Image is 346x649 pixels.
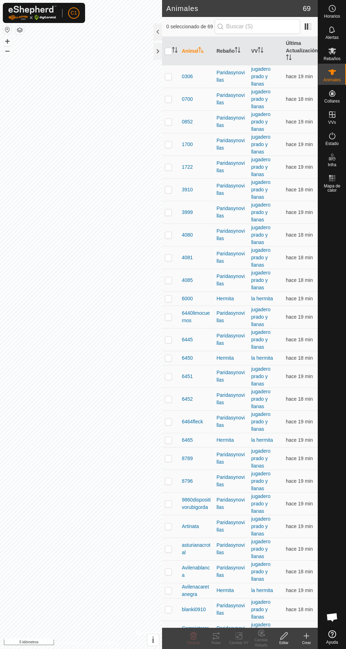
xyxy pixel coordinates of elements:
[251,599,271,620] a: jugadero prado y llanas
[251,448,271,469] a: jugadero prado y llanas
[251,493,271,514] a: jugadero prado y llanas
[324,14,340,19] font: Horarios
[216,392,245,406] div: Paridasynovillas
[182,73,193,80] span: 0306
[44,640,85,646] a: Política de Privacidad
[286,523,313,529] span: 11 sept 2025, 10:35
[182,336,193,343] span: 6445
[166,23,215,30] span: 0 seleccionado de 69
[251,89,271,109] a: jugadero prado y llanas
[251,202,271,222] a: jugadero prado y llanas
[182,277,193,284] span: 4085
[235,48,240,54] p-sorticon: Activar para ordenar
[286,209,313,215] span: 11 sept 2025, 10:35
[251,179,271,200] a: jugadero prado y llanas
[216,309,245,324] div: Paridasynovillas
[216,295,245,302] div: Hermita
[216,414,245,429] div: Paridasynovillas
[182,186,193,193] span: 3910
[216,137,245,152] div: Paridasynovillas
[251,66,271,87] a: jugadero prado y llanas
[286,187,313,192] span: 11 sept 2025, 10:36
[147,634,159,646] button: i
[286,277,313,283] span: 11 sept 2025, 10:36
[216,625,245,639] div: Paridasynovillas
[227,640,250,645] div: Cambiar VV
[286,501,313,506] span: 11 sept 2025, 10:35
[179,37,214,65] th: Animal
[251,389,271,409] a: jugadero prado y llanas
[286,419,313,424] span: 11 sept 2025, 10:35
[251,307,271,327] a: jugadero prado y llanas
[166,4,303,13] h2: Animales
[251,247,271,268] a: jugadero prado y llanas
[326,35,339,40] font: Alertas
[216,227,245,242] div: Paridasynovillas
[273,640,295,645] div: Editar
[322,607,343,628] div: Chat abierto
[5,46,10,55] font: –
[216,587,245,594] div: Hermita
[216,114,245,129] div: Paridasynovillas
[251,355,273,361] a: la hermita
[182,455,193,462] span: 8789
[286,314,313,320] span: 11 sept 2025, 10:35
[205,640,227,645] div: Rutas
[251,516,271,537] a: jugadero prado y llanas
[182,395,193,403] span: 6452
[286,546,313,552] span: 11 sept 2025, 10:35
[250,637,273,648] div: Cambiar Rebaño
[182,231,193,239] span: 4080
[182,564,211,579] span: Avilenablanca
[182,477,193,485] span: 8796
[324,99,340,104] font: Collares
[286,255,313,260] span: 11 sept 2025, 10:36
[198,48,204,54] p-sorticon: Activar para ordenar
[216,496,245,511] div: Paridasynovillas
[182,354,193,362] span: 6450
[328,162,336,167] font: Infra
[251,296,273,301] a: la hermita
[182,436,193,444] span: 6465
[286,141,313,147] span: 11 sept 2025, 10:35
[251,437,273,443] a: la hermita
[216,474,245,488] div: Paridasynovillas
[182,625,211,639] span: Campisteraroja
[251,329,271,350] a: jugadero prado y llanas
[216,182,245,197] div: Paridasynovillas
[182,496,211,511] span: 9860dispositivorubigorda
[303,3,311,14] span: 69
[286,74,313,79] span: 11 sept 2025, 10:34
[251,561,271,582] a: jugadero prado y llanas
[187,641,200,645] span: Eliminar
[286,355,313,361] span: 11 sept 2025, 10:35
[286,569,313,574] span: 11 sept 2025, 10:36
[182,309,211,324] span: 6440limocuernos
[286,96,313,102] span: 11 sept 2025, 10:35
[182,254,193,261] span: 4081
[182,541,211,556] span: asturianacrotal
[286,587,313,593] span: 11 sept 2025, 10:35
[324,184,340,193] font: Mapa de calor
[216,564,245,579] div: Paridasynovillas
[251,366,271,387] a: jugadero prado y llanas
[295,640,318,645] div: Crear
[251,270,271,290] a: jugadero prado y llanas
[182,523,199,530] span: Artinata
[94,640,118,646] a: Contáctanos
[323,56,340,61] font: Rebaños
[251,622,271,642] a: jugadero prado y llanas
[216,369,245,384] div: Paridasynovillas
[216,436,245,444] div: Hermita
[286,373,313,379] span: 11 sept 2025, 10:35
[326,141,339,146] font: Estado
[182,606,206,613] span: blanki0910
[216,602,245,617] div: Paridasynovillas
[251,111,271,132] a: jugadero prado y llanas
[216,451,245,466] div: Paridasynovillas
[216,519,245,534] div: Paridasynovillas
[251,157,271,177] a: jugadero prado y llanas
[286,119,313,124] span: 11 sept 2025, 10:35
[286,232,313,238] span: 11 sept 2025, 10:35
[216,69,245,84] div: Paridasynovillas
